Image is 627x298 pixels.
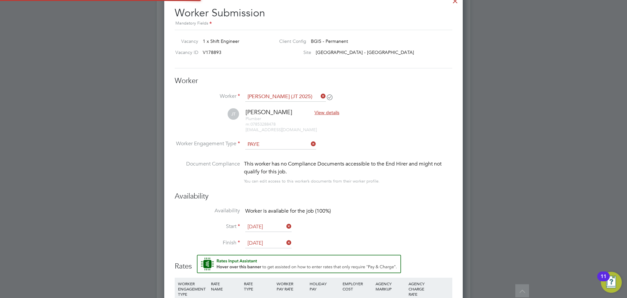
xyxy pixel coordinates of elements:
span: BGIS - Permanent [311,38,348,44]
div: AGENCY MARKUP [374,278,407,295]
div: 11 [601,276,606,285]
h3: Availability [175,192,452,201]
div: RATE TYPE [242,278,275,295]
h3: Worker [175,76,452,86]
span: V178893 [203,49,221,55]
label: Client Config [274,38,306,44]
div: You can edit access to this worker’s documents from their worker profile. [244,177,380,185]
label: Site [274,49,311,55]
span: m: [246,121,250,127]
label: Availability [175,207,240,214]
label: Worker [175,93,240,100]
button: Rate Assistant [197,255,401,273]
div: EMPLOYER COST [341,278,374,295]
span: [PERSON_NAME] [246,108,292,116]
label: Finish [175,239,240,246]
span: Worker is available for the job (100%) [245,208,331,214]
span: [GEOGRAPHIC_DATA] - [GEOGRAPHIC_DATA] [316,49,414,55]
span: JT [228,108,239,120]
label: Document Compliance [175,160,240,184]
button: Open Resource Center, 11 new notifications [601,272,622,293]
input: Select one [245,140,316,149]
label: Worker Engagement Type [175,140,240,147]
span: [EMAIL_ADDRESS][DOMAIN_NAME] [246,127,317,132]
span: 07853288478 [246,121,276,127]
span: 1 x Shift Engineer [203,38,239,44]
label: Start [175,223,240,230]
span: Plumber [246,116,261,121]
h2: Worker Submission [175,1,452,27]
h3: Rates [175,255,452,271]
div: HOLIDAY PAY [308,278,341,295]
span: View details [314,110,339,115]
div: Mandatory Fields [175,20,452,27]
div: This worker has no Compliance Documents accessible to the End Hirer and might not qualify for thi... [244,160,452,176]
input: Select one [245,222,292,232]
div: RATE NAME [209,278,242,295]
label: Vacancy [172,38,198,44]
input: Select one [245,238,292,248]
div: WORKER PAY RATE [275,278,308,295]
input: Search for... [245,92,326,102]
label: Vacancy ID [172,49,198,55]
